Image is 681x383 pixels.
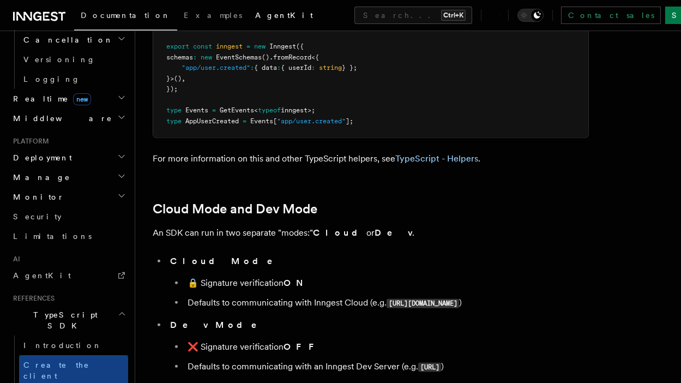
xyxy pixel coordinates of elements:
[19,69,128,89] a: Logging
[277,64,281,71] span: :
[9,152,72,163] span: Deployment
[182,64,250,71] span: "app/user.created"
[246,43,250,50] span: =
[73,93,91,105] span: new
[177,3,249,29] a: Examples
[254,43,266,50] span: new
[153,201,317,217] a: Cloud Mode and Dev Mode
[184,359,589,375] li: Defaults to communicating with an Inngest Dev Server (e.g. )
[273,117,277,125] span: [
[19,30,128,50] button: Cancellation
[311,53,319,61] span: <{
[170,256,288,266] strong: Cloud Mode
[216,43,243,50] span: inngest
[9,137,49,146] span: Platform
[269,43,296,50] span: Inngest
[193,53,197,61] span: :
[9,226,128,246] a: Limitations
[220,106,254,114] span: GetEvents
[254,64,277,71] span: { data
[13,232,92,241] span: Limitations
[9,167,128,187] button: Manage
[9,294,55,303] span: References
[184,11,242,20] span: Examples
[19,34,113,45] span: Cancellation
[254,106,258,114] span: <
[9,191,64,202] span: Monitor
[9,187,128,207] button: Monitor
[243,117,246,125] span: =
[284,278,309,288] strong: ON
[193,43,212,50] span: const
[13,212,62,221] span: Security
[166,106,182,114] span: type
[250,64,254,71] span: :
[166,117,182,125] span: type
[185,106,208,114] span: Events
[9,305,128,336] button: TypeScript SDK
[184,276,589,291] li: 🔒 Signature verification
[258,106,281,114] span: typeof
[9,266,128,285] a: AgentKit
[23,361,89,380] span: Create the client
[166,43,189,50] span: export
[342,64,357,71] span: } };
[9,89,128,109] button: Realtimenew
[13,271,71,280] span: AgentKit
[9,93,91,104] span: Realtime
[182,75,185,82] span: ,
[9,109,128,128] button: Middleware
[9,255,20,264] span: AI
[212,106,216,114] span: =
[517,9,544,22] button: Toggle dark mode
[375,228,412,238] strong: Dev
[277,117,346,125] span: "app/user.created"
[311,64,315,71] span: :
[387,299,459,308] code: [URL][DOMAIN_NAME]
[269,53,311,61] span: .fromRecord
[216,53,262,61] span: EventSchemas
[19,50,128,69] a: Versioning
[281,64,311,71] span: { userId
[9,207,128,226] a: Security
[9,309,118,331] span: TypeScript SDK
[284,342,321,352] strong: OFF
[319,64,342,71] span: string
[249,3,320,29] a: AgentKit
[74,3,177,31] a: Documentation
[561,7,661,24] a: Contact sales
[418,363,441,372] code: [URL]
[81,11,171,20] span: Documentation
[166,53,193,61] span: schemas
[296,43,304,50] span: ({
[250,117,273,125] span: Events
[201,53,212,61] span: new
[166,85,178,93] span: });
[23,55,95,64] span: Versioning
[19,336,128,355] a: Introduction
[185,117,239,125] span: AppUserCreated
[262,53,269,61] span: ()
[153,225,589,241] p: An SDK can run in two separate "modes:" or .
[184,295,589,311] li: Defaults to communicating with Inngest Cloud (e.g. )
[166,75,182,82] span: }>()
[441,10,466,21] kbd: Ctrl+K
[354,7,472,24] button: Search...Ctrl+K
[395,153,478,164] a: TypeScript - Helpers
[153,151,589,166] p: For more information on this and other TypeScript helpers, see .
[9,148,128,167] button: Deployment
[346,117,353,125] span: ];
[23,75,80,83] span: Logging
[23,341,102,350] span: Introduction
[255,11,313,20] span: AgentKit
[9,113,112,124] span: Middleware
[184,339,589,355] li: ❌ Signature verification
[313,228,366,238] strong: Cloud
[9,172,70,183] span: Manage
[281,106,315,114] span: inngest>;
[170,320,272,330] strong: Dev Mode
